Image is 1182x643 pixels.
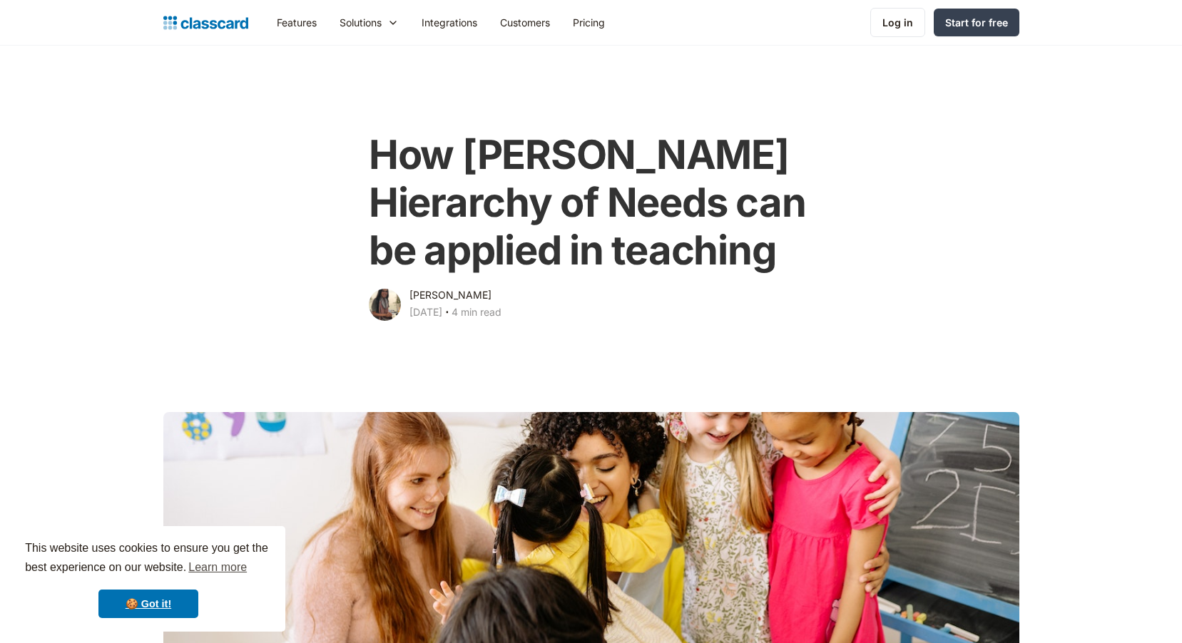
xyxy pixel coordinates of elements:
[945,15,1008,30] div: Start for free
[369,131,813,275] h1: How [PERSON_NAME] Hierarchy of Needs can be applied in teaching
[265,6,328,38] a: Features
[328,6,410,38] div: Solutions
[163,13,248,33] a: home
[186,557,249,578] a: learn more about cookies
[870,8,925,37] a: Log in
[561,6,616,38] a: Pricing
[340,15,382,30] div: Solutions
[452,304,501,321] div: 4 min read
[882,15,913,30] div: Log in
[25,540,272,578] span: This website uses cookies to ensure you get the best experience on our website.
[442,304,452,324] div: ‧
[11,526,285,632] div: cookieconsent
[489,6,561,38] a: Customers
[409,304,442,321] div: [DATE]
[409,287,491,304] div: [PERSON_NAME]
[410,6,489,38] a: Integrations
[98,590,198,618] a: dismiss cookie message
[934,9,1019,36] a: Start for free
